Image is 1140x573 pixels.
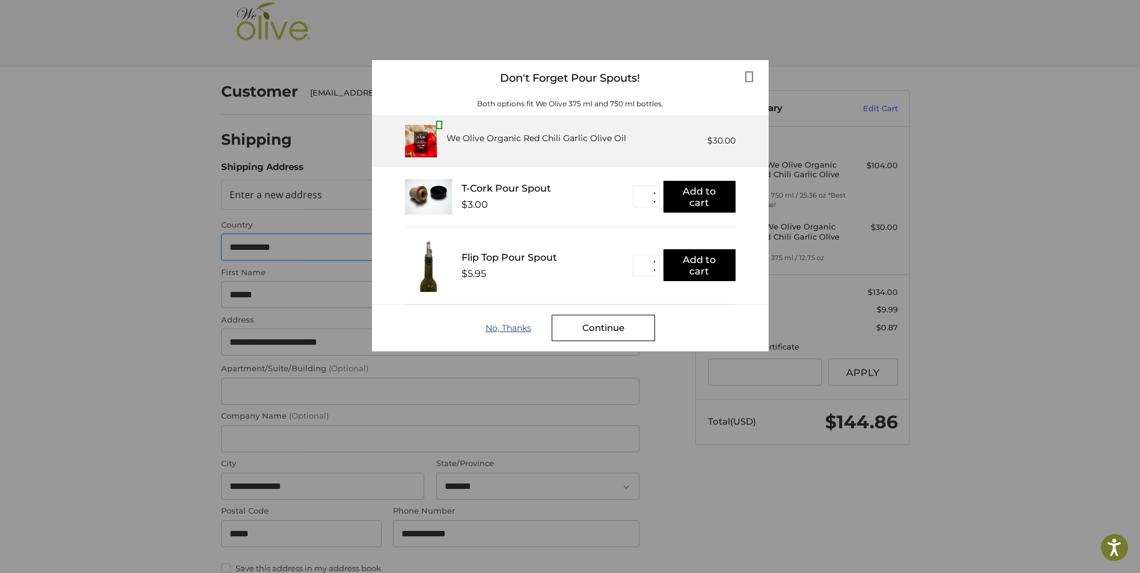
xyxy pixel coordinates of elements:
[650,188,659,197] button: ▲
[372,99,769,109] div: Both options fit We Olive 375 ml and 750 ml bottles.
[663,249,736,281] button: Add to cart
[447,132,626,145] div: We Olive Organic Red Chili Garlic Olive Oil
[650,197,659,206] button: ▼
[462,199,488,210] div: $3.00
[707,135,736,147] div: $30.00
[650,257,659,266] button: ▲
[462,252,633,263] div: Flip Top Pour Spout
[372,60,769,97] div: Don't Forget Pour Spouts!
[663,181,736,213] button: Add to cart
[486,323,552,333] div: No, Thanks
[462,183,633,194] div: T-Cork Pour Spout
[405,239,452,292] img: FTPS_bottle__43406.1705089544.233.225.jpg
[17,18,136,28] p: We're away right now. Please check back later!
[462,268,486,279] div: $5.95
[138,16,153,30] button: Open LiveChat chat widget
[552,315,655,341] div: Continue
[650,266,659,275] button: ▼
[405,179,452,214] img: T_Cork__22625.1711686153.233.225.jpg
